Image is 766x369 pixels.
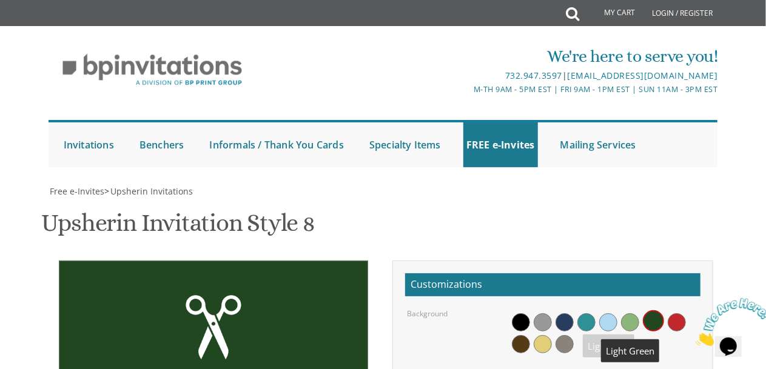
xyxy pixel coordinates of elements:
[405,273,700,296] h2: Customizations
[366,122,444,167] a: Specialty Items
[5,5,80,53] img: Chat attention grabber
[272,44,718,68] div: We're here to serve you!
[691,293,766,351] iframe: chat widget
[136,122,187,167] a: Benchers
[206,122,346,167] a: Informals / Thank You Cards
[61,122,117,167] a: Invitations
[41,210,315,245] h1: Upsherin Invitation Style 8
[50,185,104,197] span: Free e-Invites
[110,185,193,197] span: Upsherin Invitations
[557,122,639,167] a: Mailing Services
[567,70,717,81] a: [EMAIL_ADDRESS][DOMAIN_NAME]
[104,185,193,197] span: >
[505,70,562,81] a: 732.947.3597
[463,122,538,167] a: FREE e-Invites
[49,185,104,197] a: Free e-Invites
[578,1,643,25] a: My Cart
[272,68,718,83] div: |
[109,185,193,197] a: Upsherin Invitations
[407,308,448,319] label: Background
[272,83,718,96] div: M-Th 9am - 5pm EST | Fri 9am - 1pm EST | Sun 11am - 3pm EST
[49,45,257,95] img: BP Invitation Loft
